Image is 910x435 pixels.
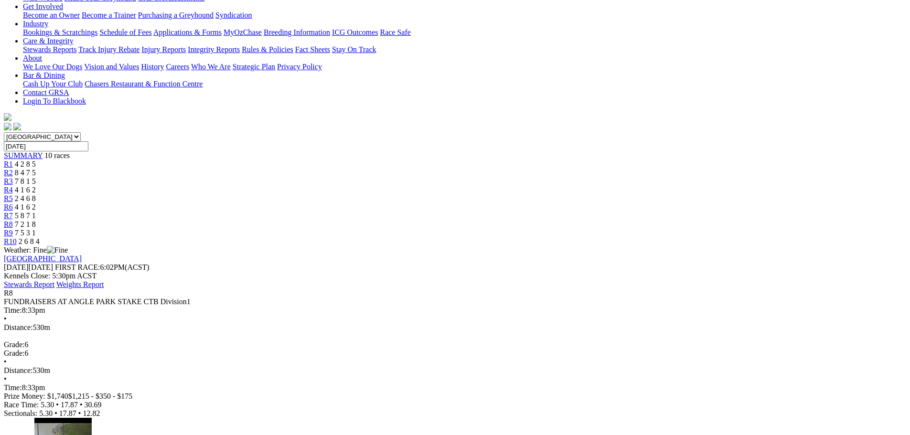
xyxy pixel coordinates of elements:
[99,28,151,36] a: Schedule of Fees
[4,177,13,185] a: R3
[295,45,330,53] a: Fact Sheets
[4,263,29,271] span: [DATE]
[23,97,86,105] a: Login To Blackbook
[4,323,32,331] span: Distance:
[85,401,102,409] span: 30.69
[138,11,214,19] a: Purchasing a Greyhound
[41,401,54,409] span: 5.30
[4,160,13,168] span: R1
[15,186,36,194] span: 4 1 6 2
[4,255,82,263] a: [GEOGRAPHIC_DATA]
[39,409,53,417] span: 5.30
[4,220,13,228] a: R8
[80,401,83,409] span: •
[15,212,36,220] span: 5 8 7 1
[277,63,322,71] a: Privacy Policy
[380,28,410,36] a: Race Safe
[4,315,7,323] span: •
[332,28,378,36] a: ICG Outcomes
[4,263,53,271] span: [DATE]
[68,392,133,400] span: $1,215 - $350 - $175
[83,409,100,417] span: 12.82
[23,80,906,88] div: Bar & Dining
[4,349,906,358] div: 6
[4,340,906,349] div: 6
[4,306,22,314] span: Time:
[4,237,17,245] a: R10
[78,45,139,53] a: Track Injury Rebate
[23,28,97,36] a: Bookings & Scratchings
[4,366,32,374] span: Distance:
[23,63,906,71] div: About
[4,169,13,177] a: R2
[233,63,275,71] a: Strategic Plan
[4,229,13,237] a: R9
[19,237,40,245] span: 2 6 8 4
[23,20,48,28] a: Industry
[4,323,906,332] div: 530m
[4,289,13,297] span: R8
[4,194,13,202] span: R5
[4,366,906,375] div: 530m
[4,297,906,306] div: FUNDRAISERS AT ANGLE PARK STAKE CTB Division1
[84,63,139,71] a: Vision and Values
[55,263,150,271] span: 6:02PM(ACST)
[78,409,81,417] span: •
[4,349,25,357] span: Grade:
[141,63,164,71] a: History
[188,45,240,53] a: Integrity Reports
[4,151,43,159] a: SUMMARY
[23,37,74,45] a: Care & Integrity
[224,28,262,36] a: MyOzChase
[23,11,80,19] a: Become an Owner
[4,272,906,280] div: Kennels Close: 5:30pm ACST
[15,169,36,177] span: 8 4 7 5
[4,113,11,121] img: logo-grsa-white.png
[15,194,36,202] span: 2 4 6 8
[4,392,906,401] div: Prize Money: $1,740
[15,220,36,228] span: 7 2 1 8
[56,401,59,409] span: •
[23,11,906,20] div: Get Involved
[4,212,13,220] a: R7
[4,246,68,254] span: Weather: Fine
[23,54,42,62] a: About
[4,409,37,417] span: Sectionals:
[44,151,70,159] span: 10 races
[56,280,104,288] a: Weights Report
[13,123,21,130] img: twitter.svg
[23,28,906,37] div: Industry
[4,401,39,409] span: Race Time:
[332,45,376,53] a: Stay On Track
[82,11,136,19] a: Become a Trainer
[15,177,36,185] span: 7 8 1 5
[61,401,78,409] span: 17.87
[55,263,100,271] span: FIRST RACE:
[15,229,36,237] span: 7 5 3 1
[59,409,76,417] span: 17.87
[4,340,25,349] span: Grade:
[4,375,7,383] span: •
[47,246,68,255] img: Fine
[4,280,54,288] a: Stewards Report
[15,160,36,168] span: 4 2 8 5
[4,123,11,130] img: facebook.svg
[4,203,13,211] a: R6
[15,203,36,211] span: 4 1 6 2
[191,63,231,71] a: Who We Are
[4,141,88,151] input: Select date
[23,80,83,88] a: Cash Up Your Club
[4,383,22,392] span: Time:
[141,45,186,53] a: Injury Reports
[23,63,82,71] a: We Love Our Dogs
[242,45,293,53] a: Rules & Policies
[4,358,7,366] span: •
[215,11,252,19] a: Syndication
